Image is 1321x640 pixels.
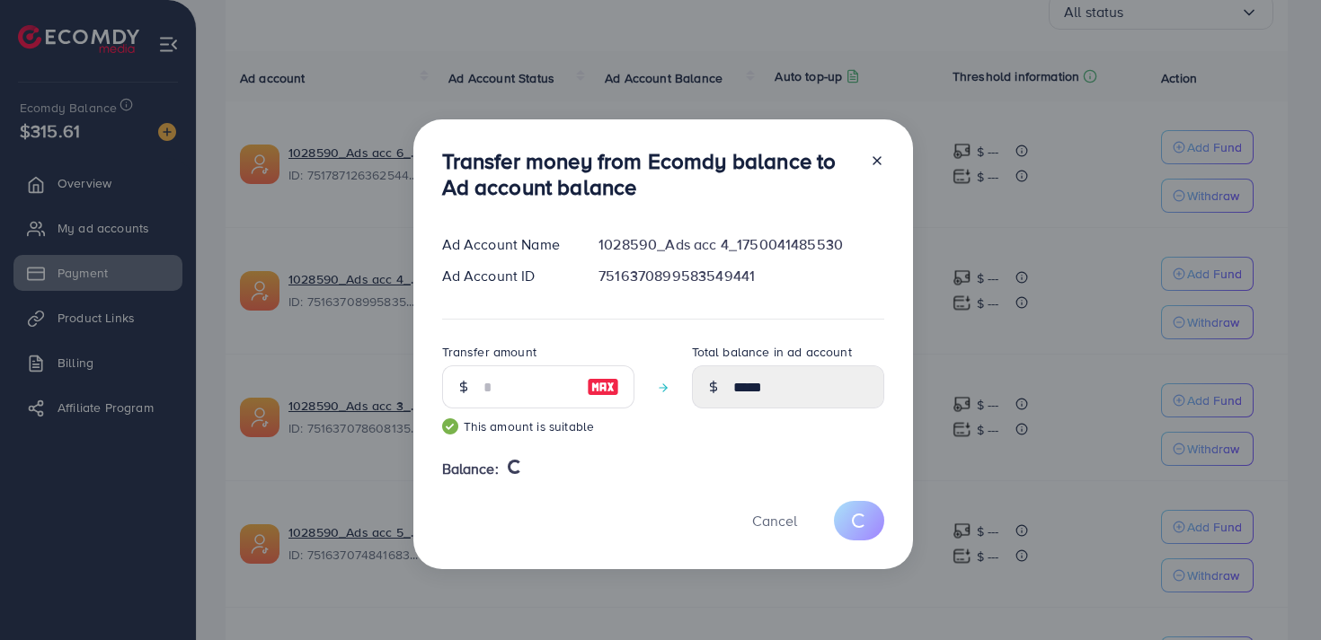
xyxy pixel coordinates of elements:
div: 7516370899583549441 [584,266,898,286]
img: guide [442,418,458,434]
div: 1028590_Ads acc 4_1750041485530 [584,234,898,255]
span: Balance: [442,459,499,479]
iframe: Chat [1245,559,1308,627]
label: Total balance in ad account [692,343,852,361]
span: Cancel [752,511,797,530]
small: This amount is suitable [442,417,634,435]
button: Cancel [730,501,820,539]
div: Ad Account ID [428,266,585,286]
div: Ad Account Name [428,234,585,255]
label: Transfer amount [442,343,536,361]
img: image [587,376,619,398]
h3: Transfer money from Ecomdy balance to Ad account balance [442,148,856,200]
